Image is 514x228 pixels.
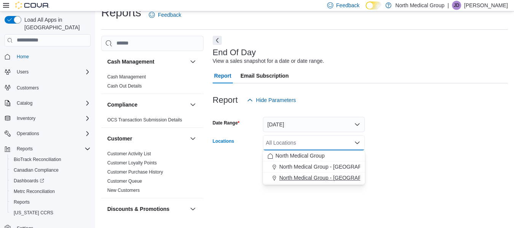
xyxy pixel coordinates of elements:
[158,11,181,19] span: Feedback
[213,138,234,144] label: Locations
[188,134,197,143] button: Customer
[14,167,59,173] span: Canadian Compliance
[107,101,137,108] h3: Compliance
[8,197,94,207] button: Reports
[447,1,449,10] p: |
[107,179,142,184] a: Customer Queue
[107,160,157,166] a: Customer Loyalty Points
[107,151,151,157] span: Customer Activity List
[107,135,132,142] h3: Customer
[213,57,324,65] div: View a sales snapshot for a date or date range.
[11,166,62,175] a: Canadian Compliance
[2,98,94,108] button: Catalog
[263,150,365,161] button: North Medical Group
[107,187,140,193] span: New Customers
[11,176,91,185] span: Dashboards
[2,51,94,62] button: Home
[11,166,91,175] span: Canadian Compliance
[11,155,91,164] span: BioTrack Reconciliation
[2,67,94,77] button: Users
[146,7,184,22] a: Feedback
[8,207,94,218] button: [US_STATE] CCRS
[14,178,44,184] span: Dashboards
[366,2,382,10] input: Dark Mode
[14,129,42,138] button: Operations
[188,204,197,214] button: Discounts & Promotions
[14,99,91,108] span: Catalog
[17,131,39,137] span: Operations
[263,117,365,132] button: [DATE]
[14,67,91,77] span: Users
[107,117,182,123] a: OCS Transaction Submission Details
[101,72,204,94] div: Cash Management
[14,114,91,123] span: Inventory
[14,52,32,61] a: Home
[14,210,53,216] span: [US_STATE] CCRS
[2,82,94,93] button: Customers
[11,155,64,164] a: BioTrack Reconciliation
[11,198,33,207] a: Reports
[107,205,187,213] button: Discounts & Promotions
[214,68,231,83] span: Report
[101,5,141,20] h1: Reports
[14,67,32,77] button: Users
[17,146,33,152] span: Reports
[101,115,204,128] div: Compliance
[263,150,365,183] div: Choose from the following options
[14,144,36,153] button: Reports
[107,135,187,142] button: Customer
[244,92,299,108] button: Hide Parameters
[336,2,360,9] span: Feedback
[107,205,169,213] h3: Discounts & Promotions
[275,152,325,159] span: North Medical Group
[14,52,91,61] span: Home
[354,140,360,146] button: Close list of options
[107,151,151,156] a: Customer Activity List
[107,83,142,89] a: Cash Out Details
[11,208,56,217] a: [US_STATE] CCRS
[14,188,55,195] span: Metrc Reconciliation
[452,1,461,10] div: Jacob Dallman
[8,154,94,165] button: BioTrack Reconciliation
[107,160,157,166] span: Customer Loyalty Points
[17,85,39,91] span: Customers
[14,199,30,205] span: Reports
[17,54,29,60] span: Home
[14,99,35,108] button: Catalog
[107,117,182,123] span: OCS Transaction Submission Details
[107,188,140,193] a: New Customers
[107,222,127,227] a: Discounts
[17,69,29,75] span: Users
[263,172,365,183] button: North Medical Group - [GEOGRAPHIC_DATA]
[101,149,204,198] div: Customer
[2,128,94,139] button: Operations
[14,114,38,123] button: Inventory
[107,169,163,175] a: Customer Purchase History
[15,2,49,9] img: Cova
[8,175,94,186] a: Dashboards
[17,100,32,106] span: Catalog
[14,144,91,153] span: Reports
[107,74,146,80] a: Cash Management
[8,165,94,175] button: Canadian Compliance
[213,120,240,126] label: Date Range
[14,83,42,92] a: Customers
[240,68,289,83] span: Email Subscription
[279,174,388,182] span: North Medical Group - [GEOGRAPHIC_DATA]
[188,100,197,109] button: Compliance
[107,58,187,65] button: Cash Management
[107,58,154,65] h3: Cash Management
[11,187,91,196] span: Metrc Reconciliation
[454,1,460,10] span: JD
[107,101,187,108] button: Compliance
[11,187,58,196] a: Metrc Reconciliation
[14,129,91,138] span: Operations
[11,198,91,207] span: Reports
[464,1,508,10] p: [PERSON_NAME]
[21,16,91,31] span: Load All Apps in [GEOGRAPHIC_DATA]
[11,208,91,217] span: Washington CCRS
